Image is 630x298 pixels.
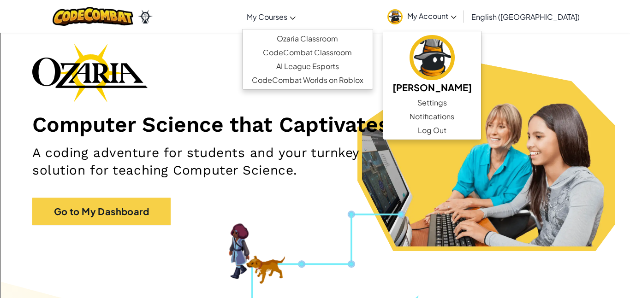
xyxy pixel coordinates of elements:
[4,62,626,70] div: Move To ...
[4,45,626,53] div: Sign out
[383,123,481,137] a: Log Out
[247,12,287,22] span: My Courses
[243,73,373,87] a: CodeCombat Worlds on Roblox
[243,46,373,59] a: CodeCombat Classroom
[4,37,626,45] div: Options
[4,29,626,37] div: Delete
[32,111,598,137] h1: Computer Science that Captivates
[407,11,457,21] span: My Account
[467,4,584,29] a: English ([GEOGRAPHIC_DATA])
[32,43,148,102] img: Ozaria branding logo
[32,198,171,225] a: Go to My Dashboard
[383,34,481,96] a: [PERSON_NAME]
[53,7,133,26] img: CodeCombat logo
[242,4,300,29] a: My Courses
[138,10,153,23] img: Ozaria
[383,96,481,110] a: Settings
[410,111,454,122] span: Notifications
[4,20,626,29] div: Move To ...
[383,2,461,31] a: My Account
[4,4,626,12] div: Sort A > Z
[243,59,373,73] a: AI League Esports
[32,144,411,179] h2: A coding adventure for students and your turnkey solution for teaching Computer Science.
[4,12,626,20] div: Sort New > Old
[4,53,626,62] div: Rename
[410,35,455,80] img: avatar
[243,32,373,46] a: Ozaria Classroom
[471,12,580,22] span: English ([GEOGRAPHIC_DATA])
[392,80,472,94] h5: [PERSON_NAME]
[383,110,481,123] a: Notifications
[387,9,403,24] img: avatar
